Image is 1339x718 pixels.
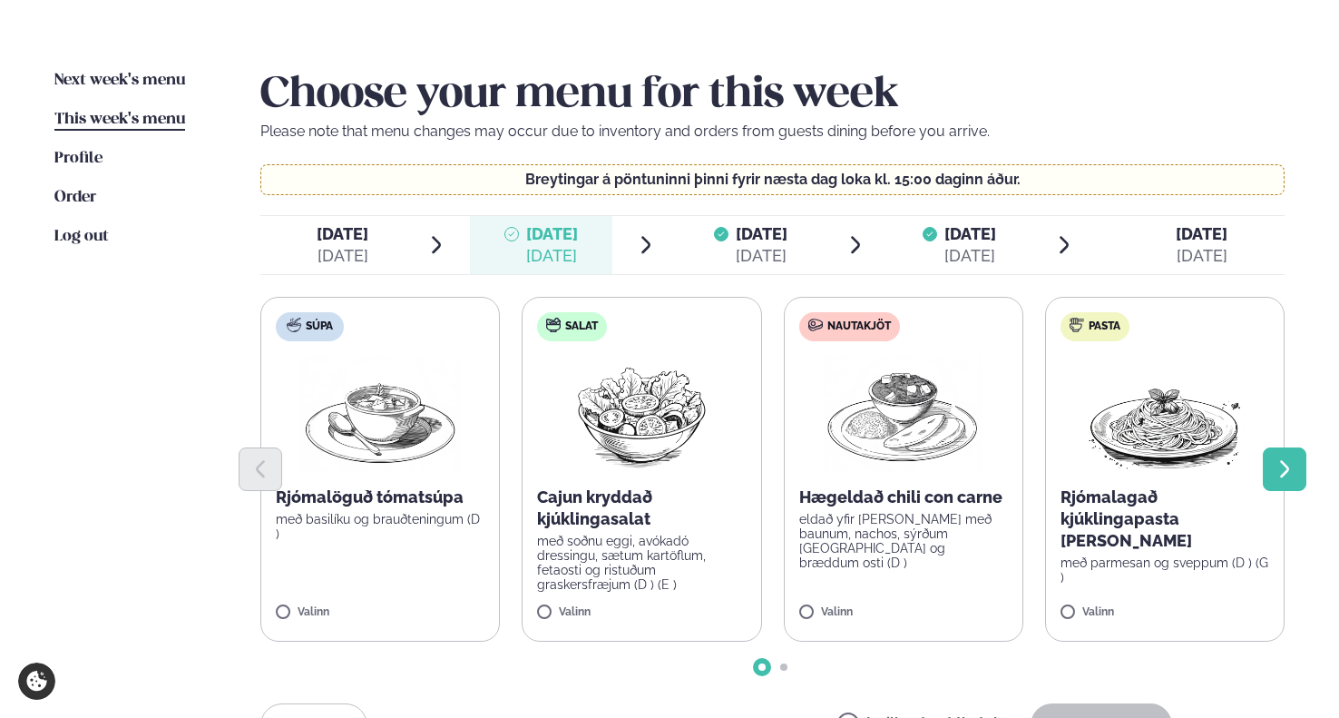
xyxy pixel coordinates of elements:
div: [DATE] [944,245,996,267]
span: [DATE] [1176,224,1227,243]
span: Go to slide 2 [780,664,787,671]
img: Salad.png [562,356,722,472]
div: [DATE] [736,245,787,267]
a: Log out [54,226,109,248]
img: soup.svg [287,318,301,332]
span: [DATE] [736,224,787,243]
span: Nautakjöt [827,320,891,334]
img: pasta.svg [1070,318,1084,332]
a: Next week's menu [54,70,185,92]
img: Soup.png [300,356,460,472]
img: Spagetti.png [1085,356,1245,472]
span: This week's menu [54,112,185,127]
a: Profile [54,148,103,170]
button: Previous slide [239,448,282,491]
span: Go to slide 1 [758,664,766,671]
p: Please note that menu changes may occur due to inventory and orders from guests dining before you... [260,121,1285,143]
span: Salat [565,320,598,334]
span: [DATE] [526,224,578,243]
span: Súpa [306,320,333,334]
span: Next week's menu [54,73,185,88]
p: með parmesan og sveppum (D ) (G ) [1060,556,1269,585]
img: beef.svg [808,318,823,332]
span: Order [54,190,96,205]
div: [DATE] [1176,245,1227,267]
div: [DATE] [526,245,578,267]
span: Pasta [1089,320,1120,334]
div: [DATE] [317,245,368,267]
span: [DATE] [317,223,368,245]
img: salad.svg [546,318,561,332]
span: [DATE] [944,224,996,243]
p: með soðnu eggi, avókadó dressingu, sætum kartöflum, fetaosti og ristuðum graskersfræjum (D ) (E ) [537,534,746,592]
span: Log out [54,229,109,244]
p: Breytingar á pöntuninni þinni fyrir næsta dag loka kl. 15:00 daginn áður. [279,172,1266,187]
p: Rjómalöguð tómatsúpa [276,487,484,508]
p: Rjómalagað kjúklingapasta [PERSON_NAME] [1060,487,1269,552]
button: Next slide [1263,448,1306,491]
a: This week's menu [54,109,185,131]
p: eldað yfir [PERSON_NAME] með baunum, nachos, sýrðum [GEOGRAPHIC_DATA] og bræddum osti (D ) [799,512,1008,570]
p: með basilíku og brauðteningum (D ) [276,512,484,541]
a: Order [54,187,96,209]
h2: Choose your menu for this week [260,70,1285,121]
p: Hægeldað chili con carne [799,487,1008,508]
a: Cookie settings [18,663,55,700]
p: Cajun kryddað kjúklingasalat [537,487,746,530]
img: Curry-Rice-Naan.png [824,356,983,472]
span: Profile [54,151,103,166]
